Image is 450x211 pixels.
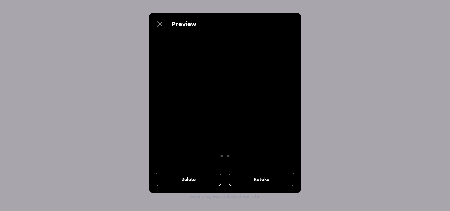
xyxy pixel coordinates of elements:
img: close-white.svg [156,20,164,28]
button: 1 [218,153,225,160]
button: 2 [225,153,232,160]
div: Preview [172,20,286,28]
div: Retake [229,173,294,186]
div: Delete [156,173,221,186]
